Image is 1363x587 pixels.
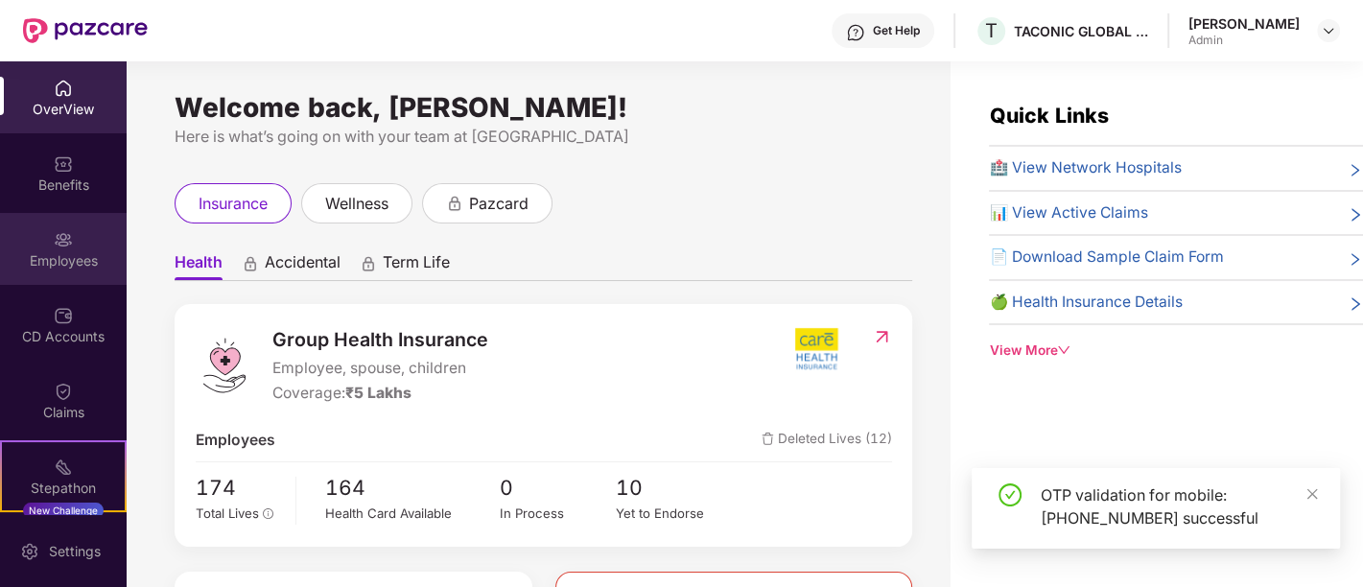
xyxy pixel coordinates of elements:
span: check-circle [999,483,1022,506]
div: [PERSON_NAME] [1188,14,1300,33]
span: Health [175,252,223,280]
span: Deleted Lives (12) [762,429,892,453]
span: right [1348,205,1363,225]
div: animation [242,254,259,271]
span: wellness [325,192,388,216]
span: info-circle [263,508,274,520]
div: animation [360,254,377,271]
img: svg+xml;base64,PHN2ZyBpZD0iQ0RfQWNjb3VudHMiIGRhdGEtbmFtZT0iQ0QgQWNjb3VudHMiIHhtbG5zPSJodHRwOi8vd3... [54,306,73,325]
img: svg+xml;base64,PHN2ZyBpZD0iSG9tZSIgeG1sbnM9Imh0dHA6Ly93d3cudzMub3JnLzIwMDAvc3ZnIiB3aWR0aD0iMjAiIG... [54,79,73,98]
span: 🏥 View Network Hospitals [989,156,1181,180]
div: Coverage: [272,382,488,406]
span: insurance [199,192,268,216]
span: right [1348,294,1363,315]
div: New Challenge [23,503,104,518]
span: 📄 Download Sample Claim Form [989,246,1223,270]
img: insurerIcon [781,325,853,373]
div: Here is what’s going on with your team at [GEOGRAPHIC_DATA] [175,125,912,149]
span: 0 [500,472,616,504]
img: svg+xml;base64,PHN2ZyBpZD0iU2V0dGluZy0yMHgyMCIgeG1sbnM9Imh0dHA6Ly93d3cudzMub3JnLzIwMDAvc3ZnIiB3aW... [20,542,39,561]
span: 10 [616,472,732,504]
img: RedirectIcon [872,327,892,346]
span: Employee, spouse, children [272,357,488,381]
img: New Pazcare Logo [23,18,148,43]
span: pazcard [469,192,529,216]
div: Admin [1188,33,1300,48]
div: animation [446,194,463,211]
span: 📊 View Active Claims [989,201,1147,225]
span: Term Life [383,252,450,280]
span: Quick Links [989,103,1108,128]
span: down [1057,343,1070,357]
div: View More [989,340,1363,361]
span: right [1348,249,1363,270]
span: Accidental [265,252,341,280]
img: svg+xml;base64,PHN2ZyBpZD0iRHJvcGRvd24tMzJ4MzIiIHhtbG5zPSJodHRwOi8vd3d3LnczLm9yZy8yMDAwL3N2ZyIgd2... [1321,23,1336,38]
img: svg+xml;base64,PHN2ZyBpZD0iQ2xhaW0iIHhtbG5zPSJodHRwOi8vd3d3LnczLm9yZy8yMDAwL3N2ZyIgd2lkdGg9IjIwIi... [54,382,73,401]
span: T [985,19,998,42]
div: Stepathon [2,479,125,498]
span: Group Health Insurance [272,325,488,355]
span: Employees [196,429,275,453]
div: In Process [500,504,616,524]
span: 🍏 Health Insurance Details [989,291,1182,315]
span: Total Lives [196,505,259,521]
span: 174 [196,472,283,504]
div: Yet to Endorse [616,504,732,524]
span: 164 [325,472,500,504]
div: Settings [43,542,106,561]
img: deleteIcon [762,433,774,445]
img: svg+xml;base64,PHN2ZyBpZD0iQmVuZWZpdHMiIHhtbG5zPSJodHRwOi8vd3d3LnczLm9yZy8yMDAwL3N2ZyIgd2lkdGg9Ij... [54,154,73,174]
img: svg+xml;base64,PHN2ZyB4bWxucz0iaHR0cDovL3d3dy53My5vcmcvMjAwMC9zdmciIHdpZHRoPSIyMSIgaGVpZ2h0PSIyMC... [54,458,73,477]
div: Health Card Available [325,504,500,524]
div: Welcome back, [PERSON_NAME]! [175,100,912,115]
img: svg+xml;base64,PHN2ZyBpZD0iSGVscC0zMngzMiIgeG1sbnM9Imh0dHA6Ly93d3cudzMub3JnLzIwMDAvc3ZnIiB3aWR0aD... [846,23,865,42]
div: Get Help [873,23,920,38]
img: logo [196,337,253,394]
span: right [1348,160,1363,180]
span: close [1305,487,1319,501]
div: TACONIC GLOBAL SOLUTIONS PRIVATE LIMITED [1014,22,1148,40]
span: ₹5 Lakhs [345,384,411,402]
img: svg+xml;base64,PHN2ZyBpZD0iRW1wbG95ZWVzIiB4bWxucz0iaHR0cDovL3d3dy53My5vcmcvMjAwMC9zdmciIHdpZHRoPS... [54,230,73,249]
div: OTP validation for mobile: [PHONE_NUMBER] successful [1041,483,1317,529]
